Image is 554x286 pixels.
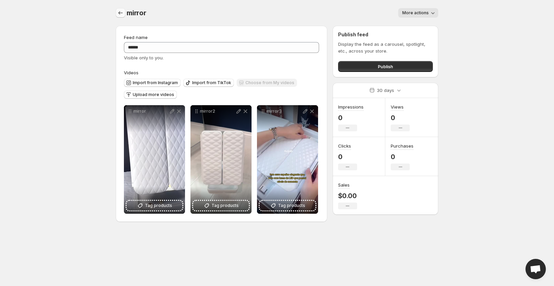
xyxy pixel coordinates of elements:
[338,103,364,110] h3: Impressions
[127,9,146,17] span: mirror
[338,61,433,72] button: Publish
[377,87,394,94] p: 30 days
[257,105,318,214] div: mirror3Tag products
[116,8,125,18] button: Settings
[338,192,357,200] p: $0.00
[391,114,410,122] p: 0
[183,79,234,87] button: Import from TikTok
[391,153,413,161] p: 0
[133,109,169,114] p: mirror
[398,8,438,18] button: More actions
[391,103,404,110] h3: Views
[124,105,185,214] div: mirrorTag products
[124,35,148,40] span: Feed name
[124,79,181,87] button: Import from Instagram
[124,91,177,99] button: Upload more videos
[338,182,350,188] h3: Sales
[127,201,182,210] button: Tag products
[338,142,351,149] h3: Clicks
[145,202,172,209] span: Tag products
[124,55,164,60] span: Visible only to you.
[278,202,305,209] span: Tag products
[525,259,546,279] a: Open chat
[402,10,429,16] span: More actions
[193,201,249,210] button: Tag products
[192,80,231,85] span: Import from TikTok
[338,41,433,54] p: Display the feed as a carousel, spotlight, etc., across your store.
[211,202,239,209] span: Tag products
[133,80,178,85] span: Import from Instagram
[338,114,364,122] p: 0
[391,142,413,149] h3: Purchases
[124,70,138,75] span: Videos
[266,109,302,114] p: mirror3
[338,153,357,161] p: 0
[200,109,235,114] p: mirror2
[338,31,433,38] h2: Publish feed
[260,201,315,210] button: Tag products
[378,63,393,70] span: Publish
[190,105,252,214] div: mirror2Tag products
[133,92,174,97] span: Upload more videos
